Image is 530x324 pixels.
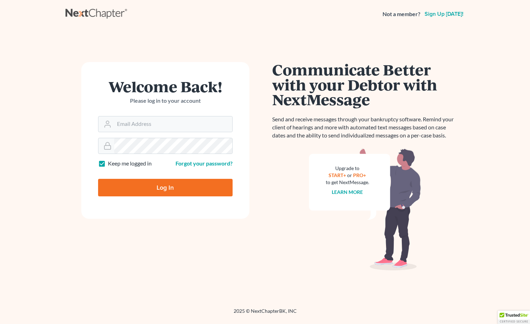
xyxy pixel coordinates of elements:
[329,172,346,178] a: START+
[347,172,352,178] span: or
[108,160,152,168] label: Keep me logged in
[98,179,233,196] input: Log In
[353,172,366,178] a: PRO+
[175,160,233,167] a: Forgot your password?
[272,115,458,140] p: Send and receive messages through your bankruptcy software. Remind your client of hearings and mo...
[66,308,465,320] div: 2025 © NextChapterBK, INC
[98,97,233,105] p: Please log in to your account
[326,165,369,172] div: Upgrade to
[383,10,420,18] strong: Not a member?
[114,116,232,132] input: Email Address
[498,311,530,324] div: TrustedSite Certified
[272,62,458,107] h1: Communicate Better with your Debtor with NextMessage
[98,79,233,94] h1: Welcome Back!
[423,11,465,17] a: Sign up [DATE]!
[326,179,369,186] div: to get NextMessage.
[332,189,363,195] a: Learn more
[309,148,421,271] img: nextmessage_bg-59042aed3d76b12b5cd301f8e5b87938c9018125f34e5fa2b7a6b67550977c72.svg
